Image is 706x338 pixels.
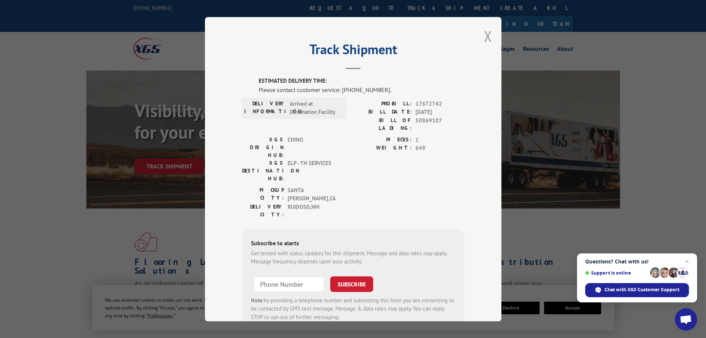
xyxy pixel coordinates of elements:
h2: Track Shipment [242,44,464,58]
label: BILL OF LADING: [353,116,412,132]
label: DELIVERY INFORMATION: [244,99,286,116]
strong: Note: [251,296,264,303]
label: WEIGHT: [353,144,412,152]
button: Close modal [484,26,492,46]
span: Arrived at Destination Facility [290,99,340,116]
span: Close chat [683,257,692,266]
input: Phone Number [254,276,324,292]
span: 17672742 [415,99,464,108]
div: by providing a telephone number and submitting this form you are consenting to be contacted by SM... [251,296,455,321]
span: [DATE] [415,108,464,117]
label: PROBILL: [353,99,412,108]
div: Chat with XGS Customer Support [585,283,689,297]
div: Get texted with status updates for this shipment. Message and data rates may apply. Message frequ... [251,249,455,266]
label: PIECES: [353,135,412,144]
div: Subscribe to alerts [251,238,455,249]
label: DELIVERY CITY: [242,203,284,218]
span: Support is online [585,270,647,276]
span: SANTA [PERSON_NAME] , CA [288,186,338,203]
span: CHINO [288,135,338,159]
span: 649 [415,144,464,152]
span: 50869107 [415,116,464,132]
span: Chat with XGS Customer Support [604,286,679,293]
label: XGS DESTINATION HUB: [242,159,284,182]
label: BILL DATE: [353,108,412,117]
div: Open chat [675,308,697,331]
span: ELP - TH SERVICES [288,159,338,182]
label: XGS ORIGIN HUB: [242,135,284,159]
label: PICKUP CITY: [242,186,284,203]
button: SUBSCRIBE [330,276,373,292]
span: 1 [415,135,464,144]
label: ESTIMATED DELIVERY TIME: [259,77,464,85]
span: RUIDOSO , NM [288,203,338,218]
div: Please contact customer service: [PHONE_NUMBER]. [259,85,464,94]
span: Questions? Chat with us! [585,259,689,265]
